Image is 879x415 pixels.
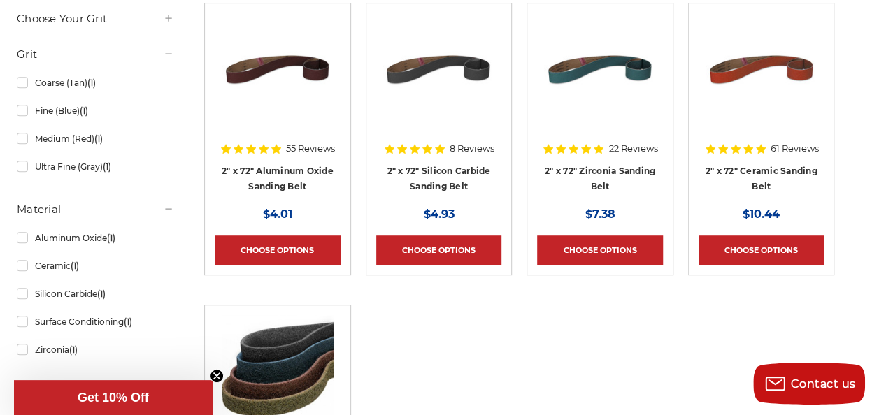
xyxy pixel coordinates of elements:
a: Zirconia [17,337,174,362]
span: (1) [124,316,132,327]
button: Close teaser [210,369,224,383]
h5: Choose Your Grit [17,10,174,27]
a: 2" x 72" Silicon Carbide File Belt [376,13,502,139]
span: 61 Reviews [771,144,819,153]
span: (1) [80,105,88,116]
a: Quick view [229,357,326,385]
a: Ultra Fine (Gray) [17,154,174,179]
a: Choose Options [376,235,502,265]
span: (1) [107,233,115,243]
div: Get 10% OffClose teaser [14,380,213,415]
h5: Material [17,201,174,218]
img: 2" x 72" Ceramic Pipe Sanding Belt [706,13,817,125]
span: (1) [94,133,103,144]
a: Aluminum Oxide [17,226,174,250]
a: Ceramic [17,254,174,278]
a: Choose Options [537,235,663,265]
a: Quick view [713,55,810,83]
h5: Grit [17,46,174,63]
span: Get 10% Off [78,391,149,405]
span: $4.01 [263,207,292,221]
a: Silicon Carbide [17,282,174,306]
img: 2" x 72" Silicon Carbide File Belt [383,13,494,125]
span: 55 Reviews [286,144,335,153]
a: Quick view [390,55,487,83]
a: 2" x 72" Silicon Carbide Sanding Belt [387,166,490,192]
a: Fine (Blue) [17,99,174,123]
span: $4.93 [423,207,454,221]
a: Choose Options [699,235,824,265]
a: Quick view [552,55,648,83]
span: $10.44 [743,207,780,221]
button: Contact us [753,363,865,405]
a: 2" x 72" Ceramic Sanding Belt [706,166,817,192]
a: 2" x 72" Aluminum Oxide Sanding Belt [222,166,334,192]
a: Choose Options [215,235,341,265]
a: 2" x 72" Zirconia Sanding Belt [545,166,655,192]
span: (1) [69,344,78,355]
span: (1) [87,78,96,88]
a: 2" x 72" Zirconia Pipe Sanding Belt [537,13,663,139]
a: 2" x 72" Aluminum Oxide Pipe Sanding Belt [215,13,341,139]
span: $7.38 [585,207,615,221]
span: 8 Reviews [450,144,494,153]
a: Coarse (Tan) [17,71,174,95]
a: Surface Conditioning [17,310,174,334]
a: Quick view [229,55,326,83]
img: 2" x 72" Zirconia Pipe Sanding Belt [544,13,656,125]
a: 2" x 72" Ceramic Pipe Sanding Belt [699,13,824,139]
span: (1) [103,161,111,172]
span: (1) [71,261,79,271]
a: Medium (Red) [17,126,174,151]
img: 2" x 72" Aluminum Oxide Pipe Sanding Belt [222,13,334,125]
span: (1) [97,289,106,299]
span: Contact us [791,377,856,391]
span: 22 Reviews [608,144,657,153]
